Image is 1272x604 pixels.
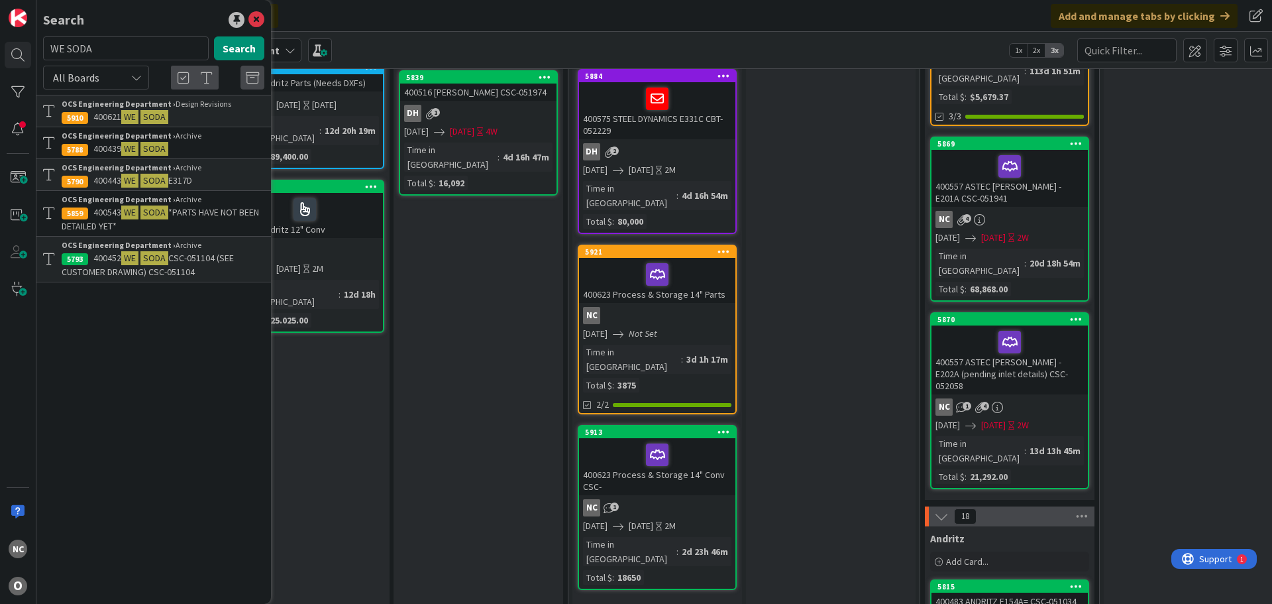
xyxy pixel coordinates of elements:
[612,214,614,229] span: :
[930,312,1089,489] a: 5870400557 ASTEC [PERSON_NAME] - E202A (pending inlet details) CSC-052058NC[DATE][DATE]2WTime in ...
[664,163,676,177] div: 2M
[1024,444,1026,458] span: :
[578,245,737,414] a: 5921400623 Process & Storage 14" PartsNC[DATE]Not SetTime in [GEOGRAPHIC_DATA]:3d 1h 17mTotal $:3...
[227,74,383,91] div: 400615 Andritz Parts (Needs DXFs)
[931,581,1088,593] div: 5815
[937,139,1088,149] div: 5869
[227,181,383,238] div: 5906400614 Andritz 12" Conv
[140,174,168,188] mark: SODA
[9,540,27,558] div: NC
[676,544,678,559] span: :
[1026,444,1084,458] div: 13d 13h 45m
[1017,418,1029,432] div: 2W
[629,328,657,339] i: Not Set
[585,247,735,257] div: 5921
[965,90,967,104] span: :
[935,56,1024,86] div: Time in [GEOGRAPHIC_DATA]
[579,438,735,495] div: 400623 Process & Storage 14" Conv CSC-
[62,176,88,188] div: 5790
[319,123,321,138] span: :
[262,313,311,328] div: $25.025.00
[935,282,965,296] div: Total $
[629,163,653,177] span: [DATE]
[946,556,988,568] span: Add Card...
[614,214,647,229] div: 80,000
[967,282,1011,296] div: 68,868.00
[678,188,731,203] div: 4d 16h 54m
[967,469,1011,484] div: 21,292.00
[935,418,960,432] span: [DATE]
[949,109,961,123] span: 3/3
[435,176,468,190] div: 16,092
[1051,4,1238,28] div: Add and manage tabs by clicking
[1026,256,1084,271] div: 20d 18h 54m
[400,72,556,101] div: 5839400516 [PERSON_NAME] CSC-051974
[1024,64,1026,78] span: :
[579,258,735,303] div: 400623 Process & Storage 14" Parts
[1028,44,1045,57] span: 2x
[225,61,384,169] a: 5907400615 Andritz Parts (Needs DXFs)[DATE][DATE][DATE]Time in [GEOGRAPHIC_DATA]:12d 20h 19mTotal...
[579,426,735,495] div: 5913400623 Process & Storage 14" Conv CSC-
[629,519,653,533] span: [DATE]
[937,582,1088,591] div: 5815
[614,570,644,585] div: 18650
[36,158,271,191] a: OCS Engineering Department ›Archive5790400443WESODAE317D
[930,532,965,545] span: Andritz
[931,138,1088,150] div: 5869
[935,398,953,416] div: NC
[225,180,384,333] a: 5906400614 Andritz 12" ConvBW[DATE][DATE]2MTime in [GEOGRAPHIC_DATA]:12d 18hTotal $:$25.025.00
[399,70,558,196] a: 5839400516 [PERSON_NAME] CSC-051974DH[DATE][DATE]4WTime in [GEOGRAPHIC_DATA]:4d 16h 47mTotal $:16...
[227,193,383,238] div: 400614 Andritz 12" Conv
[935,231,960,245] span: [DATE]
[62,239,264,251] div: Archive
[579,70,735,82] div: 5884
[585,72,735,81] div: 5884
[579,307,735,324] div: NC
[121,174,138,188] mark: WE
[583,214,612,229] div: Total $
[579,246,735,303] div: 5921400623 Process & Storage 14" Parts
[614,378,639,393] div: 3875
[227,242,383,259] div: BW
[980,402,989,410] span: 4
[935,436,1024,465] div: Time in [GEOGRAPHIC_DATA]
[43,10,84,30] div: Search
[612,570,614,585] span: :
[321,123,379,138] div: 12d 20h 19m
[931,138,1088,207] div: 5869400557 ASTEC [PERSON_NAME] - E201A CSC-051941
[931,314,1088,326] div: 5870
[312,262,323,276] div: 2M
[610,147,619,155] span: 2
[583,327,608,341] span: [DATE]
[931,398,1088,416] div: NC
[276,98,301,112] span: [DATE]
[954,509,977,524] span: 18
[36,95,271,127] a: OCS Engineering Department ›Design Revisions5910400621WESODA
[312,98,337,112] div: [DATE]
[931,211,1088,228] div: NC
[579,82,735,139] div: 400575 STEEL DYNAMICS E331C CBT-052229
[227,181,383,193] div: 5906
[579,426,735,438] div: 5913
[585,428,735,437] div: 5913
[935,211,953,228] div: NC
[231,280,339,309] div: Time in [GEOGRAPHIC_DATA]
[404,176,433,190] div: Total $
[404,105,421,122] div: DH
[140,206,168,219] mark: SODA
[676,188,678,203] span: :
[9,577,27,595] div: O
[930,137,1089,302] a: 5869400557 ASTEC [PERSON_NAME] - E201A CSC-051941NC[DATE][DATE]2WTime in [GEOGRAPHIC_DATA]:20d 18...
[9,9,27,27] img: Visit kanbanzone.com
[965,282,967,296] span: :
[610,503,619,511] span: 1
[579,70,735,139] div: 5884400575 STEEL DYNAMICS E331C CBT-052229
[664,519,676,533] div: 2M
[62,130,264,142] div: Archive
[583,345,681,374] div: Time in [GEOGRAPHIC_DATA]
[404,143,498,172] div: Time in [GEOGRAPHIC_DATA]
[963,214,971,223] span: 4
[583,181,676,210] div: Time in [GEOGRAPHIC_DATA]
[579,246,735,258] div: 5921
[53,71,99,84] span: All Boards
